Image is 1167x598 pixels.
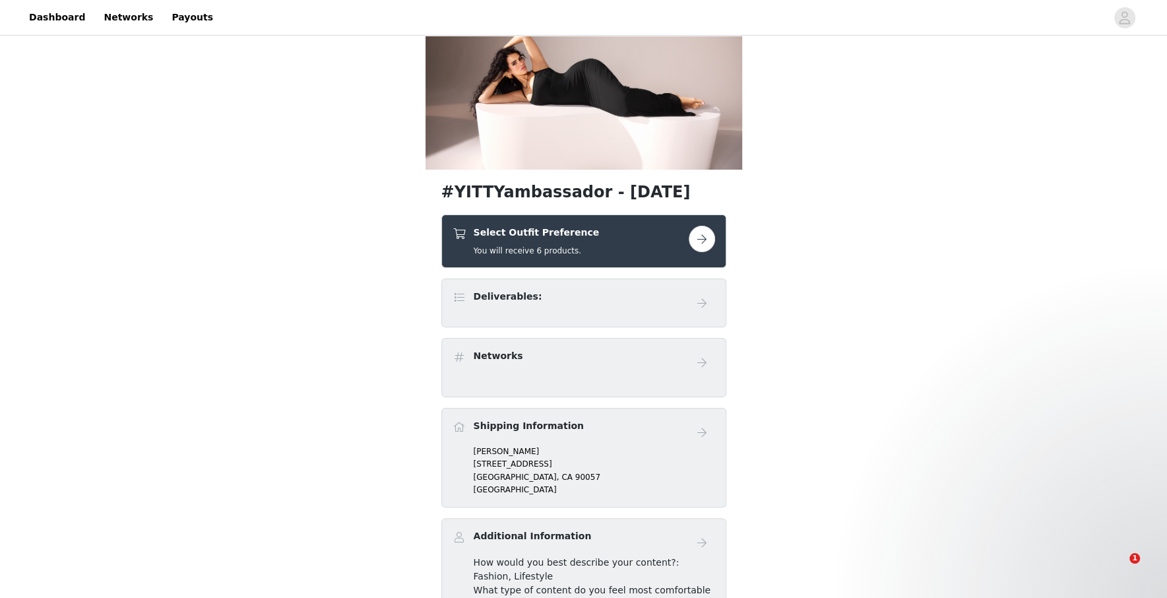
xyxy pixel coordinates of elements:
[575,473,600,482] span: 90057
[474,529,592,543] h4: Additional Information
[474,419,584,433] h4: Shipping Information
[441,180,726,204] h1: #YITTYambassador - [DATE]
[96,3,161,32] a: Networks
[441,279,726,327] div: Deliverables:
[164,3,221,32] a: Payouts
[474,446,715,457] p: [PERSON_NAME]
[441,408,726,508] div: Shipping Information
[1118,7,1131,28] div: avatar
[441,338,726,397] div: Networks
[441,215,726,268] div: Select Outfit Preference
[474,245,600,257] h5: You will receive 6 products.
[474,290,542,304] h4: Deliverables:
[21,3,93,32] a: Dashboard
[474,458,715,470] p: [STREET_ADDRESS]
[1102,553,1134,585] iframe: Intercom live chat
[903,470,1167,562] iframe: Intercom notifications message
[474,484,715,496] p: [GEOGRAPHIC_DATA]
[474,226,600,240] h4: Select Outfit Preference
[474,473,559,482] span: [GEOGRAPHIC_DATA],
[1129,553,1140,564] span: 1
[561,473,573,482] span: CA
[474,349,523,363] h4: Networks
[474,557,679,581] span: How would you best describe your content?: Fashion, Lifestyle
